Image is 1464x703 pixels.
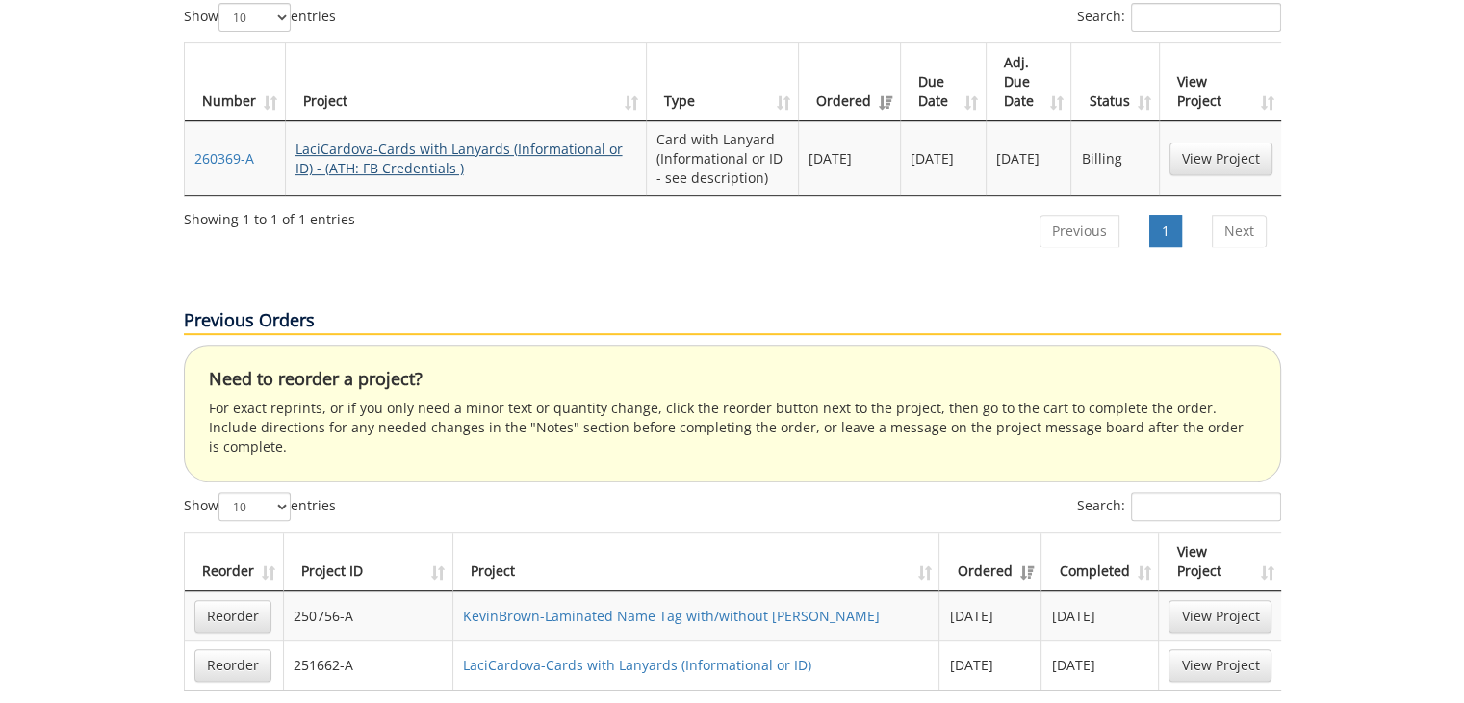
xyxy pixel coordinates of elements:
[1212,215,1267,247] a: Next
[184,308,1281,335] p: Previous Orders
[184,3,336,32] label: Show entries
[295,140,623,177] a: LaciCardova-Cards with Lanyards (Informational or ID) - (ATH: FB Credentials )
[284,591,453,640] td: 250756-A
[901,121,987,195] td: [DATE]
[209,399,1256,456] p: For exact reprints, or if you only need a minor text or quantity change, click the reorder button...
[194,600,271,633] a: Reorder
[463,607,880,625] a: KevinBrown-Laminated Name Tag with/without [PERSON_NAME]
[1041,640,1159,690] td: [DATE]
[286,43,648,121] th: Project: activate to sort column ascending
[218,3,291,32] select: Showentries
[218,492,291,521] select: Showentries
[1160,43,1282,121] th: View Project: activate to sort column ascending
[1077,492,1281,521] label: Search:
[647,121,799,195] td: Card with Lanyard (Informational or ID - see description)
[799,43,901,121] th: Ordered: activate to sort column ascending
[463,656,811,674] a: LaciCardova-Cards with Lanyards (Informational or ID)
[194,149,254,168] a: 260369-A
[185,43,286,121] th: Number: activate to sort column ascending
[901,43,987,121] th: Due Date: activate to sort column ascending
[1040,215,1119,247] a: Previous
[284,533,453,591] th: Project ID: activate to sort column ascending
[1149,215,1182,247] a: 1
[1131,492,1281,521] input: Search:
[184,202,355,229] div: Showing 1 to 1 of 1 entries
[1071,43,1159,121] th: Status: activate to sort column ascending
[1071,121,1159,195] td: Billing
[647,43,799,121] th: Type: activate to sort column ascending
[209,370,1256,389] h4: Need to reorder a project?
[185,533,284,591] th: Reorder: activate to sort column ascending
[1077,3,1281,32] label: Search:
[1041,533,1159,591] th: Completed: activate to sort column ascending
[184,492,336,521] label: Show entries
[1041,591,1159,640] td: [DATE]
[284,640,453,690] td: 251662-A
[799,121,901,195] td: [DATE]
[987,43,1072,121] th: Adj. Due Date: activate to sort column ascending
[194,649,271,682] a: Reorder
[1131,3,1281,32] input: Search:
[1169,649,1271,682] a: View Project
[939,591,1041,640] td: [DATE]
[939,533,1041,591] th: Ordered: activate to sort column ascending
[987,121,1072,195] td: [DATE]
[1159,533,1281,591] th: View Project: activate to sort column ascending
[453,533,940,591] th: Project: activate to sort column ascending
[1169,600,1271,633] a: View Project
[1169,143,1272,175] a: View Project
[939,640,1041,690] td: [DATE]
